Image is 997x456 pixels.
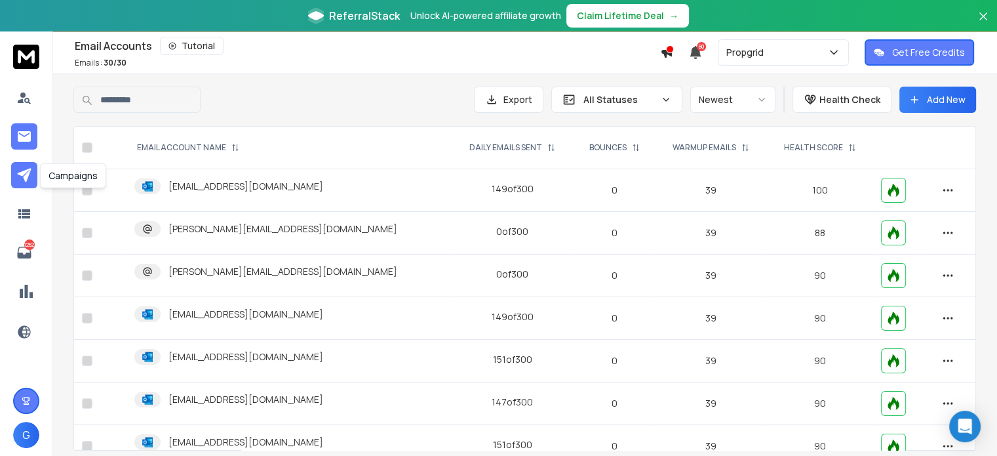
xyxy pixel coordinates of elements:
[899,87,976,113] button: Add New
[168,180,323,193] p: [EMAIL_ADDRESS][DOMAIN_NAME]
[493,353,532,366] div: 151 of 300
[655,383,767,425] td: 39
[13,422,39,448] button: G
[469,142,542,153] p: DAILY EMAILS SENT
[474,87,543,113] button: Export
[865,39,974,66] button: Get Free Credits
[492,182,534,196] div: 149 of 300
[655,255,767,297] td: 39
[168,265,397,278] p: [PERSON_NAME][EMAIL_ADDRESS][DOMAIN_NAME]
[492,310,534,323] div: 149 of 300
[581,226,648,239] p: 0
[581,312,648,325] p: 0
[40,163,106,188] div: Campaigns
[767,297,873,340] td: 90
[75,37,660,55] div: Email Accounts
[819,93,880,106] p: Health Check
[949,411,981,442] div: Open Intercom Messenger
[589,142,627,153] p: BOUNCES
[975,8,992,39] button: Close banner
[655,297,767,340] td: 39
[581,354,648,367] p: 0
[566,4,689,28] button: Claim Lifetime Deal→
[669,9,678,22] span: →
[104,57,127,68] span: 30 / 30
[655,340,767,383] td: 39
[496,225,528,238] div: 0 of 300
[496,268,528,281] div: 0 of 300
[493,438,532,451] div: 151 of 300
[767,169,873,212] td: 100
[137,142,239,153] div: EMAIL ACCOUNT NAME
[583,93,655,106] p: All Statuses
[168,393,323,406] p: [EMAIL_ADDRESS][DOMAIN_NAME]
[581,397,648,410] p: 0
[168,436,323,449] p: [EMAIL_ADDRESS][DOMAIN_NAME]
[410,9,561,22] p: Unlock AI-powered affiliate growth
[655,212,767,255] td: 39
[168,308,323,321] p: [EMAIL_ADDRESS][DOMAIN_NAME]
[24,239,35,250] p: 1262
[581,269,648,282] p: 0
[690,87,775,113] button: Newest
[767,340,873,383] td: 90
[726,46,769,59] p: Propgrid
[581,440,648,453] p: 0
[492,396,533,409] div: 147 of 300
[11,239,37,266] a: 1262
[329,8,400,24] span: ReferralStack
[767,212,873,255] td: 88
[784,142,843,153] p: HEALTH SCORE
[168,350,323,363] p: [EMAIL_ADDRESS][DOMAIN_NAME]
[160,37,224,55] button: Tutorial
[767,255,873,297] td: 90
[168,222,397,236] p: [PERSON_NAME][EMAIL_ADDRESS][DOMAIN_NAME]
[655,169,767,212] td: 39
[892,46,965,59] p: Get Free Credits
[767,383,873,425] td: 90
[697,42,706,51] span: 50
[75,58,127,68] p: Emails :
[581,184,648,197] p: 0
[792,87,891,113] button: Health Check
[673,142,736,153] p: WARMUP EMAILS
